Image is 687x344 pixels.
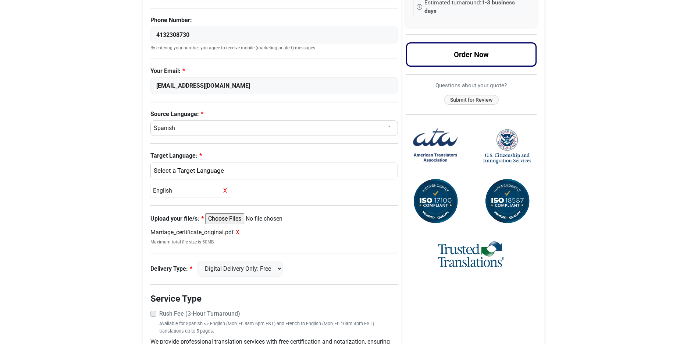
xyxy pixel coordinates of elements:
[150,110,398,119] label: Source Language:
[159,320,398,334] small: Available for Spanish <> English (Mon-Fri 8am-6pm EST) and French to English (Mon-Fri 10am-4pm ES...
[150,228,398,237] div: Marriage_certificate_original.pdf
[406,82,537,89] h6: Questions about your quote?
[150,27,398,43] input: Enter Your Phone Number
[483,178,531,225] img: ISO 18587 Compliant Certification
[221,186,229,195] span: X
[150,151,398,160] label: Target Language:
[150,77,398,94] input: Enter Your Email
[150,162,398,180] button: English
[150,239,398,245] small: Maximum total file size is 50MB.
[412,178,459,225] img: ISO 17100 Compliant Certification
[154,166,390,176] div: English
[150,214,204,223] label: Upload your file/s:
[150,292,398,305] legend: Service Type
[438,240,504,269] img: Trusted Translations Logo
[236,229,239,236] span: X
[483,129,531,164] img: United States Citizenship and Immigration Services Logo
[444,95,499,105] button: Submit for Review
[150,45,398,51] small: By entering your number, you agree to receive mobile (marketing or alert) messages
[150,184,231,198] div: English
[159,310,240,317] strong: Rush Fee (3-Hour Turnaround)
[150,264,192,273] label: Delivery Type:
[150,16,398,25] label: Phone Number:
[150,67,398,76] label: Your Email:
[406,42,537,67] button: Order Now
[412,122,459,170] img: American Translators Association Logo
